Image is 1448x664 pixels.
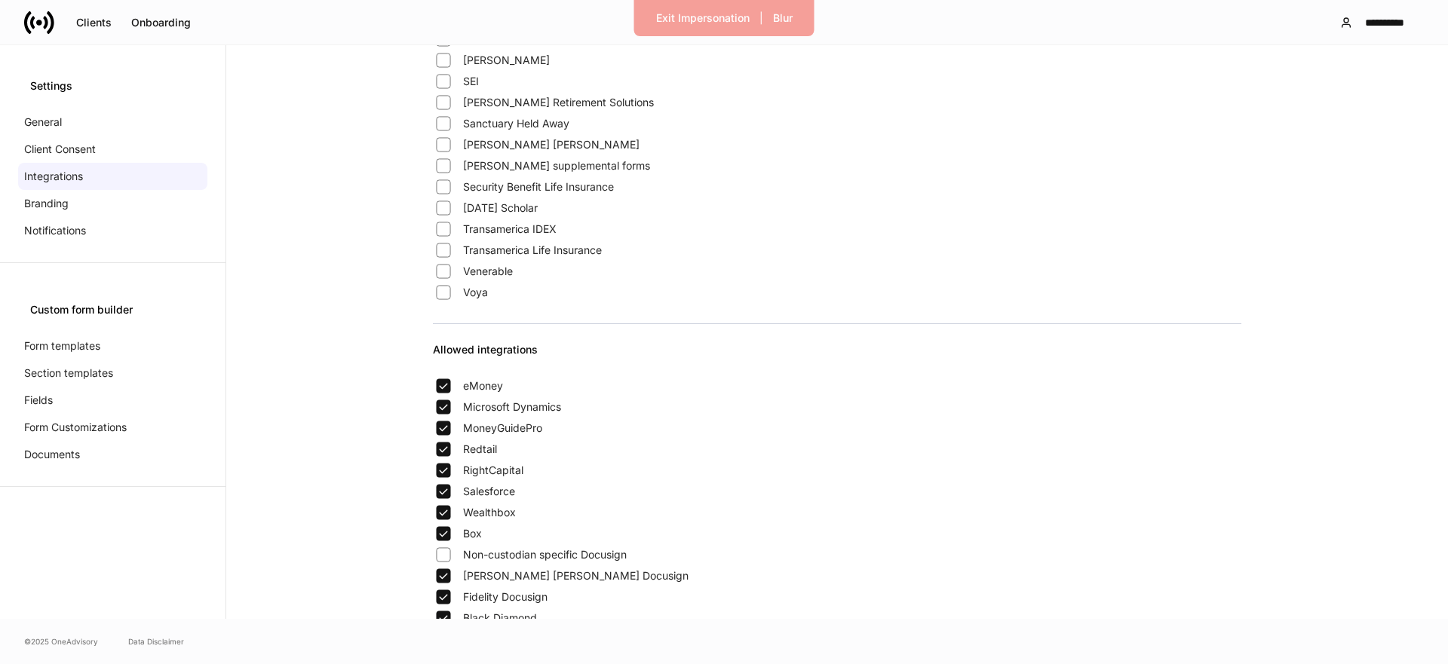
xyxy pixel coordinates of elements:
span: Wealthbox [463,505,516,520]
div: Custom form builder [30,302,195,317]
span: [PERSON_NAME] supplemental forms [463,158,650,173]
p: Form Customizations [24,420,127,435]
a: Client Consent [18,136,207,163]
span: Fidelity Docusign [463,589,548,604]
span: © 2025 OneAdvisory [24,635,98,647]
span: Sanctuary Held Away [463,116,569,131]
p: Fields [24,393,53,408]
span: [DATE] Scholar [463,200,538,216]
div: Allowed integrations [433,342,1241,375]
span: [PERSON_NAME] Retirement Solutions [463,95,654,110]
p: Notifications [24,223,86,238]
button: Exit Impersonation [646,6,759,30]
span: Transamerica Life Insurance [463,243,602,258]
a: Form Customizations [18,414,207,441]
span: eMoney [463,378,503,393]
p: Integrations [24,169,83,184]
button: Clients [66,11,121,35]
span: [PERSON_NAME] [463,53,550,68]
div: Exit Impersonation [656,13,750,23]
span: Salesforce [463,484,515,499]
span: Microsoft Dynamics [463,399,561,415]
span: SEI [463,74,479,89]
span: Redtail [463,442,497,457]
a: Fields [18,387,207,414]
a: Branding [18,190,207,217]
a: Documents [18,441,207,468]
div: Settings [30,78,195,93]
button: Blur [763,6,802,30]
p: General [24,115,62,130]
span: [PERSON_NAME] [PERSON_NAME] [463,137,640,152]
p: Client Consent [24,142,96,157]
span: Security Benefit Life Insurance [463,179,614,194]
a: Form templates [18,332,207,360]
p: Documents [24,447,80,462]
p: Form templates [24,338,100,353]
button: Onboarding [121,11,201,35]
p: Section templates [24,366,113,381]
span: MoneyGuidePro [463,421,542,436]
span: Transamerica IDEX [463,222,557,237]
span: RightCapital [463,463,523,478]
span: Venerable [463,264,513,279]
span: Black Diamond [463,610,537,626]
div: Clients [76,17,112,28]
a: Notifications [18,217,207,244]
p: Branding [24,196,69,211]
a: Section templates [18,360,207,387]
div: Blur [773,13,793,23]
a: General [18,109,207,136]
span: Voya [463,285,488,300]
a: Integrations [18,163,207,190]
span: Box [463,526,482,541]
a: Data Disclaimer [128,635,184,647]
span: [PERSON_NAME] [PERSON_NAME] Docusign [463,568,689,583]
span: Non-custodian specific Docusign [463,547,627,562]
div: Onboarding [131,17,191,28]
